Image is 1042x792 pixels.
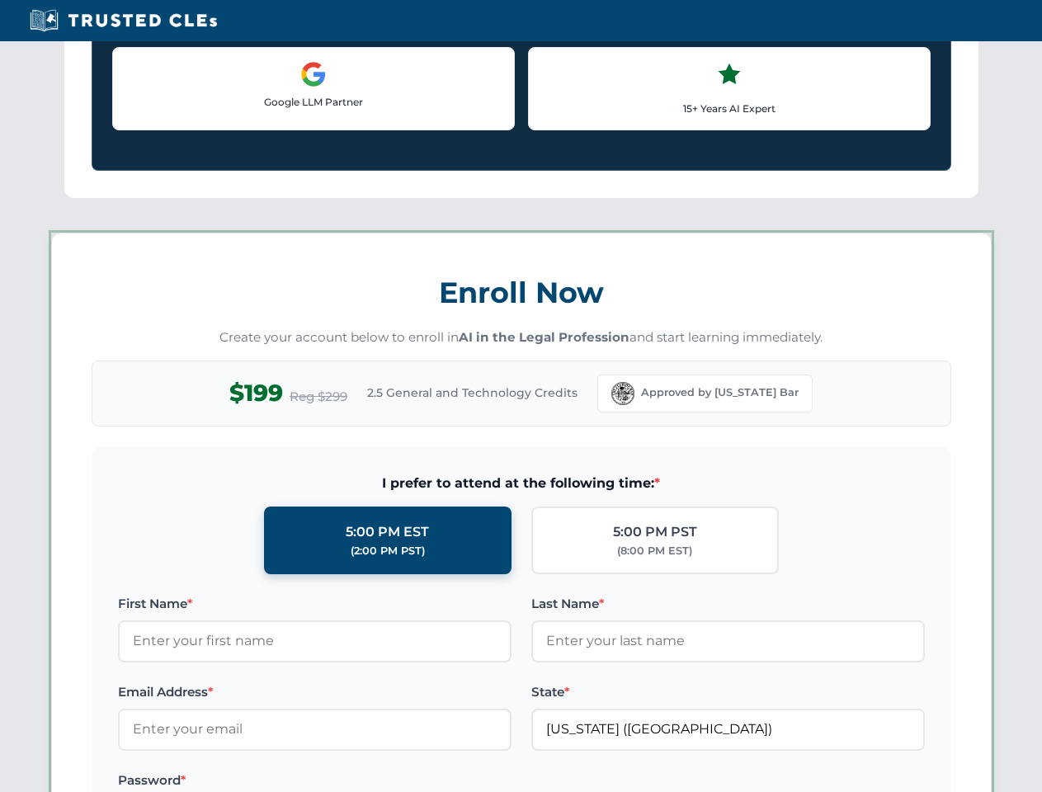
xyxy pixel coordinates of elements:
input: Enter your last name [531,620,925,662]
label: Last Name [531,594,925,614]
label: First Name [118,594,512,614]
p: Google LLM Partner [126,94,501,110]
span: Reg $299 [290,387,347,407]
p: 15+ Years AI Expert [542,101,917,116]
img: Google [300,61,327,87]
div: (2:00 PM PST) [351,543,425,559]
input: Florida (FL) [531,709,925,750]
label: State [531,682,925,702]
div: 5:00 PM EST [346,521,429,543]
img: Florida Bar [611,382,634,405]
label: Password [118,771,512,790]
p: Create your account below to enroll in and start learning immediately. [92,328,951,347]
div: (8:00 PM EST) [617,543,692,559]
span: $199 [229,375,283,412]
span: I prefer to attend at the following time: [118,473,925,494]
h3: Enroll Now [92,266,951,318]
img: Trusted CLEs [25,8,222,33]
input: Enter your first name [118,620,512,662]
div: 5:00 PM PST [613,521,697,543]
label: Email Address [118,682,512,702]
strong: AI in the Legal Profession [459,329,629,345]
span: Approved by [US_STATE] Bar [641,384,799,401]
span: 2.5 General and Technology Credits [367,384,578,402]
input: Enter your email [118,709,512,750]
